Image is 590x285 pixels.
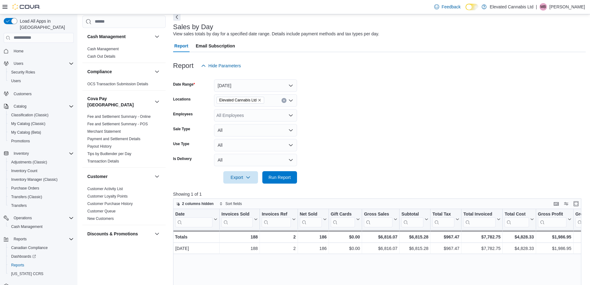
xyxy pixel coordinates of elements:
div: Net Sold [299,212,321,227]
span: Classification (Classic) [11,113,49,118]
h3: Compliance [87,69,112,75]
span: Reports [9,261,74,269]
h3: Cash Management [87,33,126,40]
span: Load All Apps in [GEOGRAPHIC_DATA] [17,18,74,30]
a: Transaction Details [87,159,119,163]
a: Cash Out Details [87,54,116,59]
div: Customer [82,185,166,225]
button: Canadian Compliance [6,243,76,252]
span: Tips by Budtender per Day [87,151,131,156]
label: Date Range [173,82,195,87]
label: Locations [173,97,191,102]
span: Cash Management [11,224,42,229]
img: Cova [12,4,40,10]
span: Users [9,77,74,85]
a: Adjustments (Classic) [9,158,50,166]
span: Transfers (Classic) [11,194,42,199]
button: Reports [1,235,76,243]
a: Inventory Count [9,167,40,175]
span: Catalog [11,103,74,110]
span: Washington CCRS [9,270,74,278]
span: OCS Transaction Submission Details [87,82,148,87]
button: My Catalog (Beta) [6,128,76,137]
button: Open list of options [288,113,293,118]
div: $6,815.28 [401,245,428,252]
a: Customer Queue [87,209,116,213]
h3: Sales by Day [173,23,213,31]
span: Catalog [14,104,26,109]
a: Customer Purchase History [87,202,133,206]
span: Users [14,61,23,66]
h3: Cova Pay [GEOGRAPHIC_DATA] [87,96,152,108]
span: Payout History [87,144,111,149]
button: Adjustments (Classic) [6,158,76,167]
span: My Catalog (Beta) [9,129,74,136]
a: Fee and Settlement Summary - Online [87,114,151,119]
div: Subtotal [401,212,423,217]
div: 186 [299,233,326,241]
a: Transfers (Classic) [9,193,45,201]
div: Net Sold [299,212,321,217]
a: Promotions [9,137,33,145]
a: My Catalog (Beta) [9,129,44,136]
button: Reports [6,261,76,269]
div: Cova Pay [GEOGRAPHIC_DATA] [82,113,166,167]
span: Promotions [11,139,30,144]
a: Merchant Statement [87,129,121,134]
div: Gift Cards [330,212,355,217]
div: Cash Management [82,45,166,63]
button: Home [1,47,76,56]
div: $0.00 [330,233,360,241]
p: | [536,3,537,11]
span: Home [14,49,24,54]
button: Export [223,171,258,184]
button: Inventory Count [6,167,76,175]
span: 2 columns hidden [182,201,214,206]
span: [US_STATE] CCRS [11,271,43,276]
div: $6,815.28 [401,233,428,241]
div: Gross Sales [364,212,392,217]
button: Cash Management [87,33,152,40]
div: Gross Profit [538,212,566,227]
button: Users [11,60,26,67]
button: Customers [1,89,76,98]
a: Security Roles [9,69,37,76]
a: Customer Activity List [87,187,123,191]
span: Inventory [11,150,74,157]
div: Total Invoiced [463,212,496,227]
a: Classification (Classic) [9,111,51,119]
span: Inventory Count [9,167,74,175]
span: Reports [11,263,24,268]
a: Purchase Orders [9,185,42,192]
span: My Catalog (Classic) [11,121,46,126]
h3: Report [173,62,194,69]
button: Security Roles [6,68,76,77]
div: Gross Sales [364,212,392,227]
button: All [214,139,297,151]
span: MB [540,3,546,11]
span: Run Report [269,174,291,180]
button: Compliance [153,68,161,75]
button: 2 columns hidden [173,200,216,207]
div: Invoices Ref [262,212,291,227]
a: Inventory Manager (Classic) [9,176,60,183]
a: Dashboards [6,252,76,261]
button: Classification (Classic) [6,111,76,119]
button: Discounts & Promotions [153,230,161,238]
button: Total Tax [432,212,459,227]
div: $7,782.75 [463,245,500,252]
input: Dark Mode [465,4,479,10]
span: Reports [11,235,74,243]
button: Cash Management [153,33,161,40]
button: Customer [87,173,152,180]
span: Fee and Settlement Summary - POS [87,122,148,127]
span: Operations [14,216,32,220]
div: Invoices Sold [221,212,253,217]
div: $4,828.33 [505,245,534,252]
div: Date [175,212,212,227]
span: Customer Queue [87,209,116,214]
span: Customers [14,91,32,96]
